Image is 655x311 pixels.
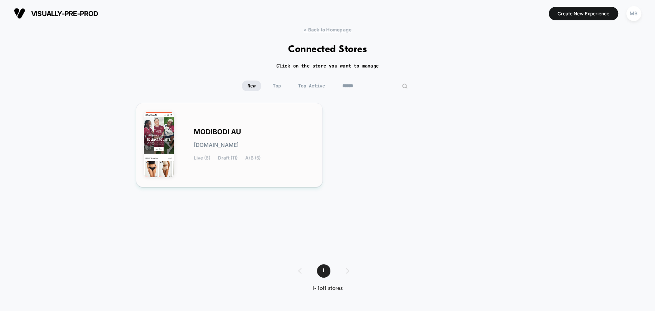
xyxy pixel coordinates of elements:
span: Live (6) [194,155,210,161]
span: A/B (5) [245,155,261,161]
img: edit [402,83,408,89]
span: [DOMAIN_NAME] [194,142,239,148]
span: MODIBODI AU [194,129,241,135]
div: MB [626,6,641,21]
button: Create New Experience [549,7,618,20]
span: Draft (11) [218,155,238,161]
span: < Back to Homepage [304,27,351,33]
span: visually-pre-prod [31,10,98,18]
div: 1 - 1 of 1 stores [290,285,365,292]
button: visually-pre-prod [12,7,101,20]
span: Top [267,81,287,91]
span: 1 [317,264,330,278]
img: MODIBODI_AU [144,112,174,177]
span: New [242,81,261,91]
h2: Click on the store you want to manage [276,63,379,69]
span: Top Active [292,81,331,91]
button: MB [624,6,643,21]
img: Visually logo [14,8,25,19]
h1: Connected Stores [288,44,367,55]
